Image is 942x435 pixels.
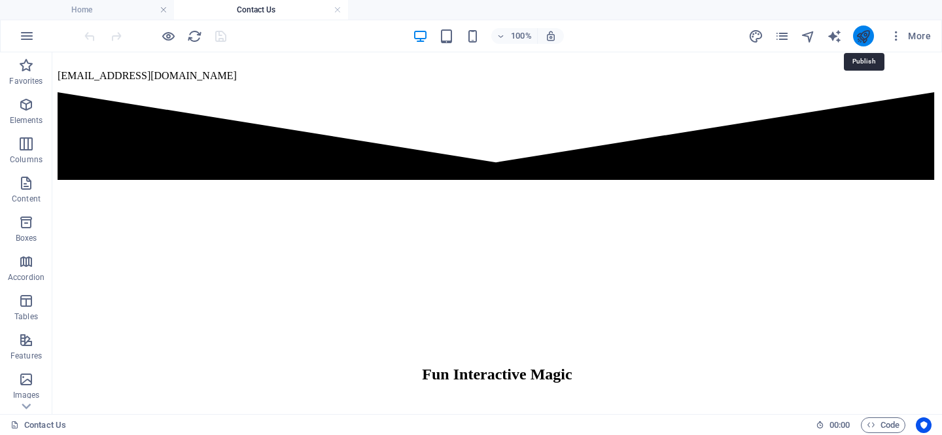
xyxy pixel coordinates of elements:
[916,417,932,433] button: Usercentrics
[853,26,874,46] button: publish
[839,420,841,430] span: :
[10,154,43,165] p: Columns
[16,233,37,243] p: Boxes
[14,311,38,322] p: Tables
[867,417,899,433] span: Code
[748,29,763,44] i: Design (Ctrl+Alt+Y)
[827,28,843,44] button: text_generator
[748,28,764,44] button: design
[187,29,202,44] i: Reload page
[827,29,842,44] i: AI Writer
[10,417,66,433] a: Click to cancel selection. Double-click to open Pages
[816,417,850,433] h6: Session time
[884,26,936,46] button: More
[511,28,532,44] h6: 100%
[545,30,557,42] i: On resize automatically adjust zoom level to fit chosen device.
[13,390,40,400] p: Images
[10,351,42,361] p: Features
[801,28,816,44] button: navigator
[8,272,44,283] p: Accordion
[829,417,850,433] span: 00 00
[801,29,816,44] i: Navigator
[491,28,538,44] button: 100%
[9,76,43,86] p: Favorites
[775,28,790,44] button: pages
[174,3,348,17] h4: Contact Us
[12,194,41,204] p: Content
[186,28,202,44] button: reload
[10,115,43,126] p: Elements
[775,29,790,44] i: Pages (Ctrl+Alt+S)
[160,28,176,44] button: Click here to leave preview mode and continue editing
[861,417,905,433] button: Code
[890,29,931,43] span: More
